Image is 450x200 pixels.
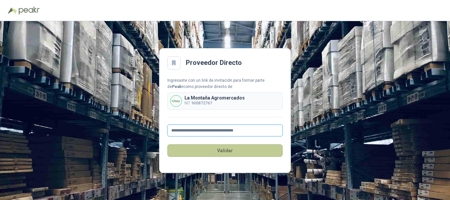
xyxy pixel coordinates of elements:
img: Logo [8,7,17,14]
p: La Montaña Agromercados [184,96,245,100]
div: Ingresaste con un link de invitación para formar parte de como proveedor directo de: [167,77,283,90]
b: 900872767 [191,101,212,105]
img: Peakr [18,7,40,14]
b: Peakr [172,84,183,89]
img: Company Logo [171,96,182,106]
p: NIT [184,100,245,106]
button: Validar [167,144,283,157]
h2: Proveedor Directo [186,58,242,68]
